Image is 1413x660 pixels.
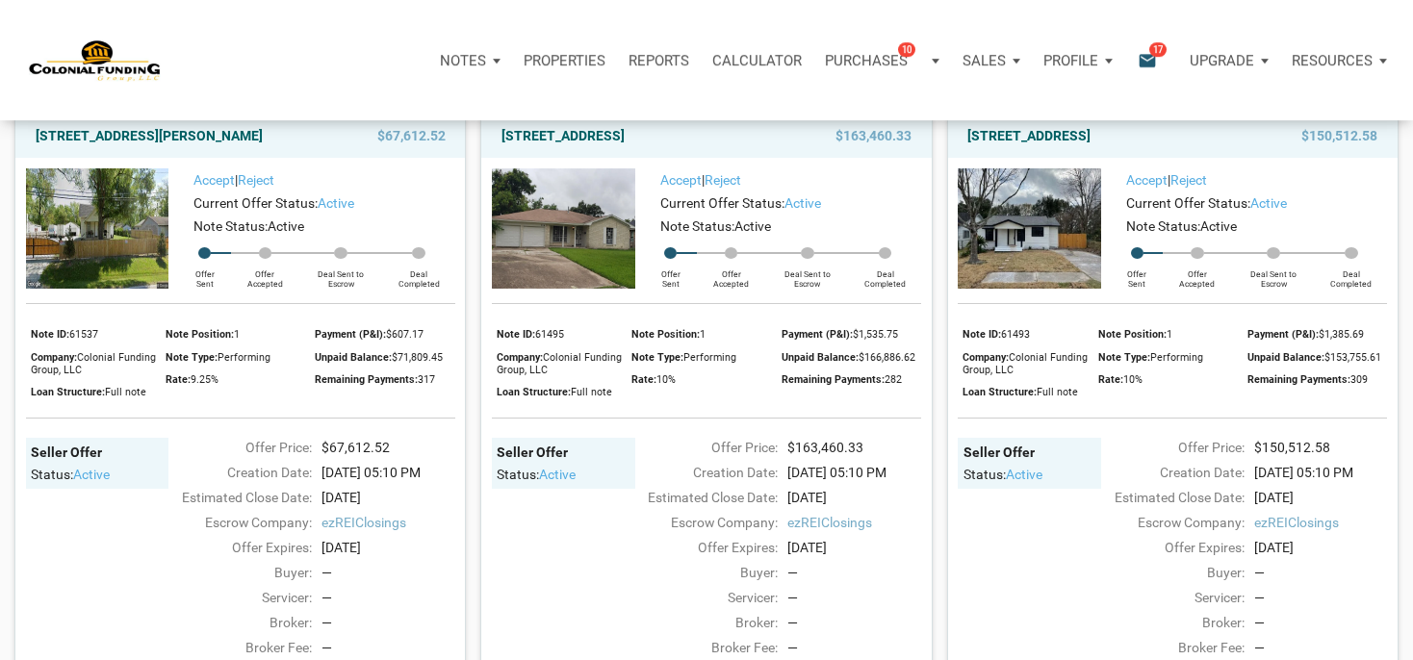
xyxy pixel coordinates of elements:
[1254,588,1388,608] div: —
[835,124,912,147] span: $163,460.33
[787,640,798,655] span: —
[782,373,885,386] span: Remaining Payments:
[1092,638,1245,658] div: Broker Fee:
[963,386,1037,398] span: Loan Structure:
[1126,172,1168,188] a: Accept
[1032,32,1124,89] button: Profile
[159,613,312,633] div: Broker:
[1292,52,1373,69] p: Resources
[159,638,312,658] div: Broker Fee:
[312,463,465,483] div: [DATE] 05:10 PM
[166,373,191,386] span: Rate:
[1250,195,1287,211] span: active
[428,32,512,89] a: Notes
[571,386,612,398] span: Full note
[1254,613,1388,633] div: —
[1247,373,1350,386] span: Remaining Payments:
[629,52,689,69] p: Reports
[31,328,69,341] span: Note ID:
[787,563,921,583] div: —
[386,328,424,341] span: $607.17
[631,328,700,341] span: Note Position:
[159,438,312,458] div: Offer Price:
[321,588,455,608] div: —
[1301,124,1377,147] span: $150,512.58
[1092,463,1245,483] div: Creation Date:
[218,351,270,364] span: Performing
[31,386,105,398] span: Loan Structure:
[963,351,1088,376] span: Colonial Funding Group, LLC
[1150,351,1203,364] span: Performing
[683,351,736,364] span: Performing
[1092,438,1245,458] div: Offer Price:
[645,259,697,289] div: Offer Sent
[1111,259,1163,289] div: Offer Sent
[1247,328,1319,341] span: Payment (P&I):
[321,513,455,533] span: ezREIClosings
[787,613,921,633] div: —
[963,328,1001,341] span: Note ID:
[178,259,230,289] div: Offer Sent
[782,351,859,364] span: Unpaid Balance:
[73,467,110,482] span: active
[418,373,435,386] span: 317
[159,513,312,533] div: Escrow Company:
[535,328,564,341] span: 61495
[705,172,741,188] a: Reject
[1350,373,1368,386] span: 309
[159,488,312,508] div: Estimated Close Date:
[853,328,898,341] span: $1,535.75
[36,124,263,147] a: [STREET_ADDRESS][PERSON_NAME]
[626,613,779,633] div: Broker:
[383,259,455,289] div: Deal Completed
[321,563,455,583] div: —
[1092,613,1245,633] div: Broker:
[1092,588,1245,608] div: Servicer:
[315,328,386,341] span: Payment (P&I):
[268,218,304,234] span: Active
[105,386,146,398] span: Full note
[1316,259,1388,289] div: Deal Completed
[1006,467,1042,482] span: active
[626,438,779,458] div: Offer Price:
[1245,438,1398,458] div: $150,512.58
[159,538,312,558] div: Offer Expires:
[626,563,779,583] div: Buyer:
[784,195,821,211] span: active
[312,488,465,508] div: [DATE]
[967,124,1091,147] a: [STREET_ADDRESS]
[315,351,392,364] span: Unpaid Balance:
[765,259,849,289] div: Deal Sent to Escrow
[1092,538,1245,558] div: Offer Expires:
[617,32,701,89] button: Reports
[1092,563,1245,583] div: Buyer:
[1254,563,1388,583] div: —
[191,373,218,386] span: 9.25%
[1123,32,1178,89] button: email17
[1254,640,1265,655] span: —
[501,124,625,147] a: [STREET_ADDRESS]
[193,218,268,234] span: Note Status:
[660,218,734,234] span: Note Status:
[660,195,784,211] span: Current Offer Status:
[318,195,354,211] span: active
[1098,328,1167,341] span: Note Position:
[193,195,318,211] span: Current Offer Status:
[1098,351,1150,364] span: Note Type:
[859,351,915,364] span: $166,886.62
[1037,386,1078,398] span: Full note
[1149,41,1167,57] span: 17
[1178,32,1280,89] a: Upgrade
[315,373,418,386] span: Remaining Payments:
[656,373,676,386] span: 10%
[626,463,779,483] div: Creation Date:
[958,168,1101,289] img: 574463
[193,172,274,188] span: |
[193,172,235,188] a: Accept
[1190,52,1254,69] p: Upgrade
[1170,172,1207,188] a: Reject
[1324,351,1381,364] span: $153,755.61
[951,32,1032,89] a: Sales
[626,588,779,608] div: Servicer:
